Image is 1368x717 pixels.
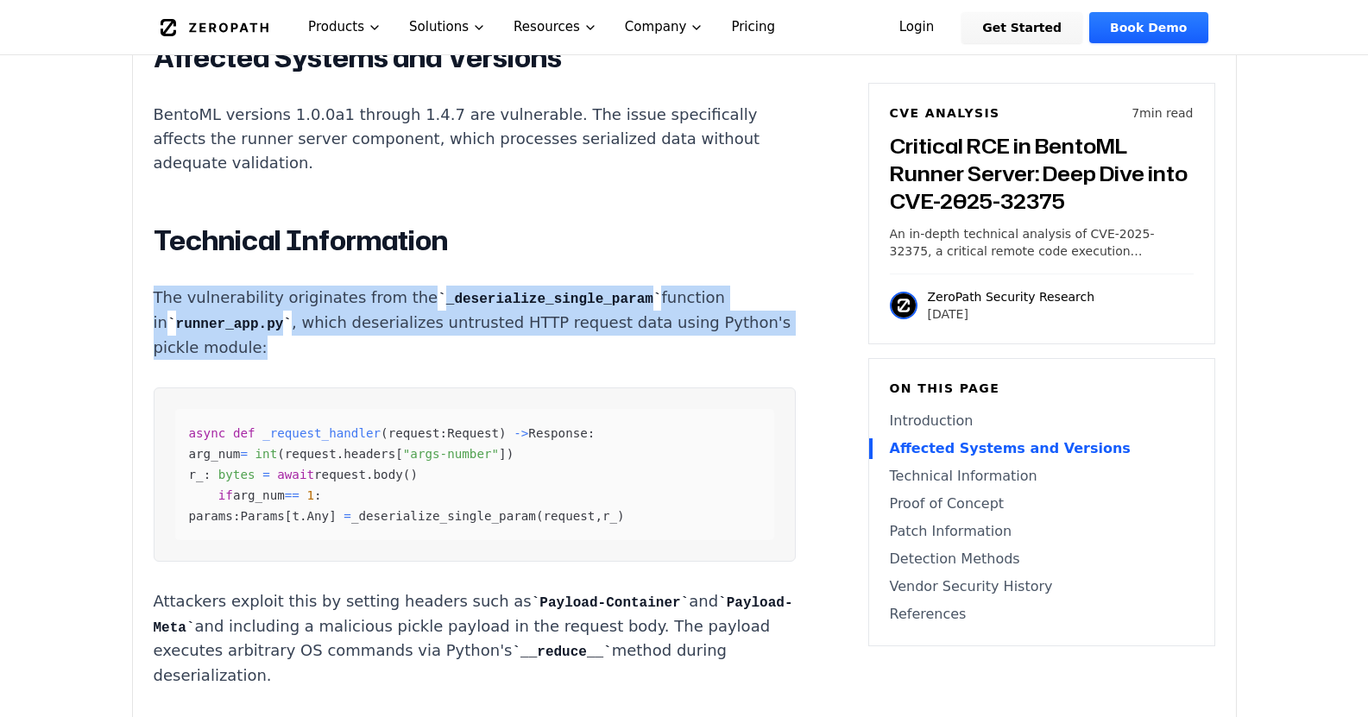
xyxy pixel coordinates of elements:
h6: CVE Analysis [890,104,1000,122]
p: ZeroPath Security Research [928,288,1095,305]
span: Response [528,426,587,440]
a: References [890,604,1194,625]
img: ZeroPath Security Research [890,292,917,319]
span: ) [507,447,514,461]
code: __reduce__ [512,645,611,660]
span: . [337,447,344,461]
span: : [204,468,211,481]
span: r_ [189,468,204,481]
span: : [588,426,596,440]
span: if [218,488,233,502]
span: - [514,426,521,440]
span: [ [285,509,293,523]
a: Book Demo [1089,12,1207,43]
a: Technical Information [890,466,1194,487]
a: Get Started [961,12,1082,43]
span: ( [403,468,411,481]
span: , [595,509,602,523]
span: ( [277,447,285,461]
span: t [292,509,299,523]
span: headers [344,447,395,461]
span: "args-number" [403,447,499,461]
code: Payload-Container [532,595,689,611]
span: await [277,468,314,481]
a: Detection Methods [890,549,1194,569]
a: Proof of Concept [890,494,1194,514]
p: Attackers exploit this by setting headers such as and and including a malicious pickle payload in... [154,589,796,689]
span: = [262,468,270,481]
span: request [285,447,337,461]
span: ( [381,426,388,440]
span: : [440,426,448,440]
span: ) [499,426,507,440]
span: . [299,509,307,523]
a: Patch Information [890,521,1194,542]
span: ] [329,509,337,523]
span: request [388,426,440,440]
span: ] [499,447,507,461]
p: 7 min read [1132,104,1193,122]
span: _request_handler [262,426,381,440]
span: arg_num [233,488,285,502]
span: request [543,509,595,523]
span: Params [240,509,284,523]
span: : [233,509,241,523]
span: r_ [602,509,617,523]
code: _deserialize_single_param [438,292,661,307]
span: ) [410,468,418,481]
span: ) [617,509,625,523]
h2: Technical Information [154,223,796,258]
span: request [314,468,366,481]
span: def [233,426,255,440]
span: bytes [218,468,255,481]
a: Vendor Security History [890,576,1194,597]
a: Login [879,12,955,43]
span: Request [447,426,499,440]
p: An in-depth technical analysis of CVE-2025-32375, a critical remote code execution vulnerability ... [890,225,1194,260]
code: Payload-Meta [154,595,793,636]
p: The vulnerability originates from the function in , which deserializes untrusted HTTP request dat... [154,286,796,360]
p: BentoML versions 1.0.0a1 through 1.4.7 are vulnerable. The issue specifically affects the runner ... [154,103,796,175]
span: . [366,468,374,481]
a: Affected Systems and Versions [890,438,1194,459]
a: Introduction [890,411,1194,431]
span: int [255,447,278,461]
span: ( [536,509,544,523]
span: async [189,426,226,440]
code: runner_app.py [167,317,292,332]
span: _deserialize_single_param [351,509,536,523]
span: 1 [307,488,315,502]
h3: Critical RCE in BentoML Runner Server: Deep Dive into CVE-2025-32375 [890,132,1194,215]
span: params [189,509,233,523]
h2: Affected Systems and Versions [154,41,796,75]
span: Any [307,509,330,523]
p: [DATE] [928,305,1095,323]
h6: On this page [890,380,1194,397]
span: arg_num [189,447,241,461]
span: : [314,488,322,502]
span: [ [395,447,403,461]
span: > [521,426,529,440]
span: == [285,488,299,502]
span: = [344,509,351,523]
span: = [240,447,248,461]
span: body [374,468,403,481]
